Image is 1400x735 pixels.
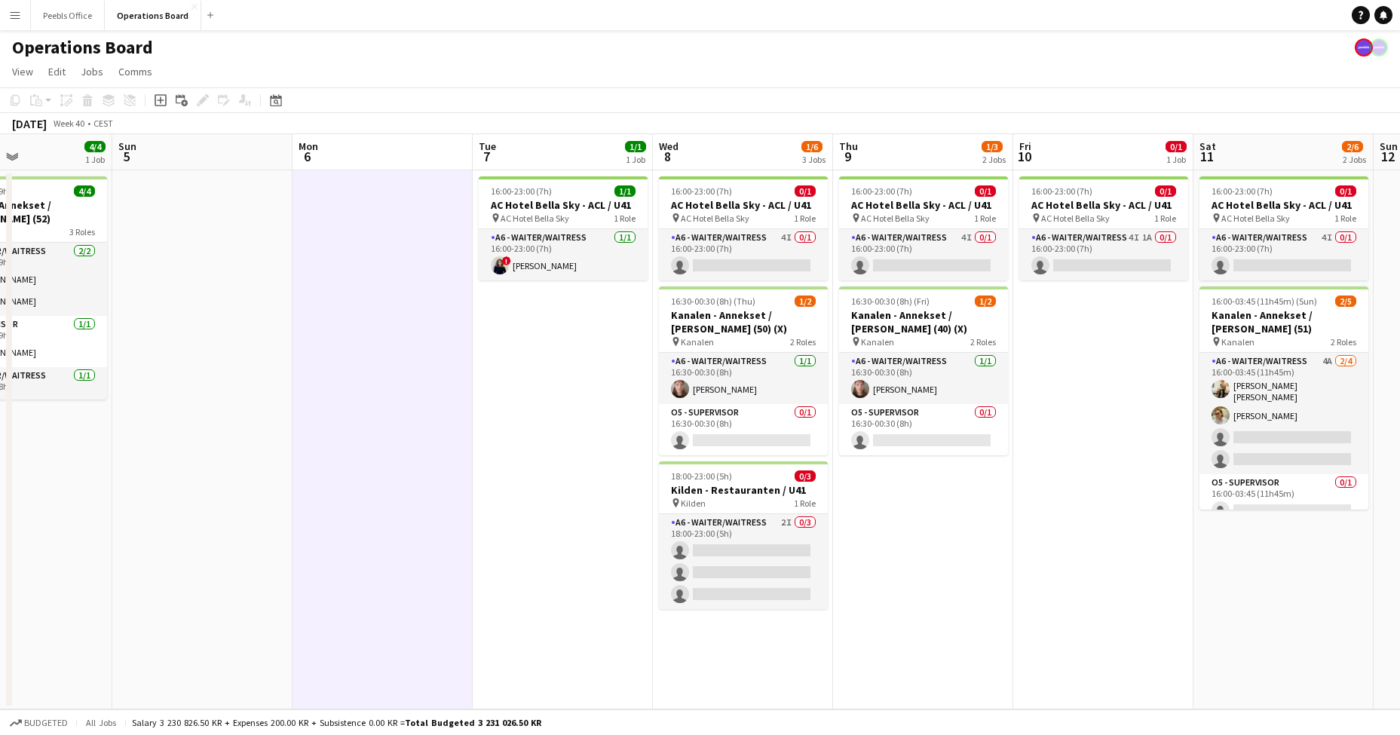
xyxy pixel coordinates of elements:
div: 16:00-23:00 (7h)0/1AC Hotel Bella Sky - ACL / U41 AC Hotel Bella Sky1 RoleA6 - WAITER/WAITRESS4I0... [839,176,1008,280]
span: Mon [299,139,318,153]
app-job-card: 16:30-00:30 (8h) (Thu)1/2Kanalen - Annekset / [PERSON_NAME] (50) (X) Kanalen2 RolesA6 - WAITER/WA... [659,286,828,455]
span: 2/5 [1335,296,1356,307]
span: View [12,65,33,78]
span: 1 Role [974,213,996,224]
span: Tue [479,139,496,153]
app-card-role: O5 - SUPERVISOR0/116:30-00:30 (8h) [659,404,828,455]
span: Total Budgeted 3 231 026.50 KR [405,717,541,728]
app-job-card: 16:00-23:00 (7h)0/1AC Hotel Bella Sky - ACL / U41 AC Hotel Bella Sky1 RoleA6 - WAITER/WAITRESS4I1... [1019,176,1188,280]
span: 11 [1197,148,1216,165]
div: 16:00-23:00 (7h)0/1AC Hotel Bella Sky - ACL / U41 AC Hotel Bella Sky1 RoleA6 - WAITER/WAITRESS4I0... [659,176,828,280]
span: 16:00-03:45 (11h45m) (Sun) [1212,296,1317,307]
div: 1 Job [85,154,105,165]
a: Comms [112,62,158,81]
div: CEST [93,118,113,129]
span: Kilden [681,498,706,509]
span: 1 Role [1334,213,1356,224]
h3: Kanalen - Annekset / [PERSON_NAME] (51) [1199,308,1368,335]
span: 12 [1377,148,1398,165]
span: Kanalen [681,336,714,348]
span: 4/4 [84,141,106,152]
span: AC Hotel Bella Sky [681,213,749,224]
app-card-role: A6 - WAITER/WAITRESS4I0/116:00-23:00 (7h) [659,229,828,280]
app-job-card: 16:00-03:45 (11h45m) (Sun)2/5Kanalen - Annekset / [PERSON_NAME] (51) Kanalen2 RolesA6 - WAITER/WA... [1199,286,1368,510]
span: 2 Roles [1331,336,1356,348]
span: 0/1 [1155,185,1176,197]
div: 2 Jobs [982,154,1006,165]
div: 1 Job [626,154,645,165]
span: 0/1 [975,185,996,197]
h3: AC Hotel Bella Sky - ACL / U41 [659,198,828,212]
span: 3 Roles [69,226,95,237]
span: AC Hotel Bella Sky [861,213,930,224]
span: Kanalen [861,336,894,348]
span: Budgeted [24,718,68,728]
span: 1/1 [614,185,636,197]
span: 9 [837,148,858,165]
span: 1/6 [801,141,823,152]
h3: AC Hotel Bella Sky - ACL / U41 [839,198,1008,212]
span: 16:00-23:00 (7h) [491,185,552,197]
span: Kanalen [1221,336,1254,348]
span: 5 [116,148,136,165]
app-job-card: 16:30-00:30 (8h) (Fri)1/2Kanalen - Annekset / [PERSON_NAME] (40) (X) Kanalen2 RolesA6 - WAITER/WA... [839,286,1008,455]
span: All jobs [83,717,119,728]
span: Thu [839,139,858,153]
span: Sun [1380,139,1398,153]
span: Jobs [81,65,103,78]
span: Comms [118,65,152,78]
span: 6 [296,148,318,165]
h3: AC Hotel Bella Sky - ACL / U41 [1199,198,1368,212]
span: 1/3 [982,141,1003,152]
span: 18:00-23:00 (5h) [671,470,732,482]
span: 1/1 [625,141,646,152]
span: 10 [1017,148,1031,165]
app-job-card: 18:00-23:00 (5h)0/3Kilden - Restauranten / U41 Kilden1 RoleA6 - WAITER/WAITRESS2I0/318:00-23:00 (5h) [659,461,828,609]
app-user-avatar: Support Team [1355,38,1373,57]
span: 1/2 [795,296,816,307]
span: 2 Roles [970,336,996,348]
span: 2 Roles [790,336,816,348]
app-job-card: 16:00-23:00 (7h)0/1AC Hotel Bella Sky - ACL / U41 AC Hotel Bella Sky1 RoleA6 - WAITER/WAITRESS4I0... [1199,176,1368,280]
span: 8 [657,148,679,165]
span: 16:30-00:30 (8h) (Thu) [671,296,755,307]
span: 16:00-23:00 (7h) [671,185,732,197]
span: 1 Role [614,213,636,224]
app-card-role: A6 - WAITER/WAITRESS1/116:30-00:30 (8h)[PERSON_NAME] [839,353,1008,404]
app-card-role: A6 - WAITER/WAITRESS2I0/318:00-23:00 (5h) [659,514,828,609]
h3: Kanalen - Annekset / [PERSON_NAME] (50) (X) [659,308,828,335]
span: 16:00-23:00 (7h) [851,185,912,197]
app-job-card: 16:00-23:00 (7h)1/1AC Hotel Bella Sky - ACL / U41 AC Hotel Bella Sky1 RoleA6 - WAITER/WAITRESS1/1... [479,176,648,280]
div: 2 Jobs [1343,154,1366,165]
span: 0/3 [795,470,816,482]
h3: Kilden - Restauranten / U41 [659,483,828,497]
span: 0/1 [1166,141,1187,152]
h1: Operations Board [12,36,153,59]
a: Jobs [75,62,109,81]
span: AC Hotel Bella Sky [1221,213,1290,224]
a: View [6,62,39,81]
app-card-role: A6 - WAITER/WAITRESS4I0/116:00-23:00 (7h) [1199,229,1368,280]
app-card-role: A6 - WAITER/WAITRESS4A2/416:00-03:45 (11h45m)[PERSON_NAME] [PERSON_NAME] [PERSON_NAME][PERSON_NAME] [1199,353,1368,474]
app-card-role: O5 - SUPERVISOR0/116:30-00:30 (8h) [839,404,1008,455]
span: AC Hotel Bella Sky [501,213,569,224]
div: 1 Job [1166,154,1186,165]
span: AC Hotel Bella Sky [1041,213,1110,224]
app-card-role: O5 - SUPERVISOR0/116:00-03:45 (11h45m) [1199,474,1368,525]
h3: AC Hotel Bella Sky - ACL / U41 [1019,198,1188,212]
span: 16:30-00:30 (8h) (Fri) [851,296,930,307]
span: 7 [476,148,496,165]
span: 1 Role [1154,213,1176,224]
div: Salary 3 230 826.50 KR + Expenses 200.00 KR + Subsistence 0.00 KR = [132,717,541,728]
app-card-role: A6 - WAITER/WAITRESS1/116:30-00:30 (8h)[PERSON_NAME] [659,353,828,404]
button: Peebls Office [31,1,105,30]
span: Wed [659,139,679,153]
span: 4/4 [74,185,95,197]
span: Sun [118,139,136,153]
span: Fri [1019,139,1031,153]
